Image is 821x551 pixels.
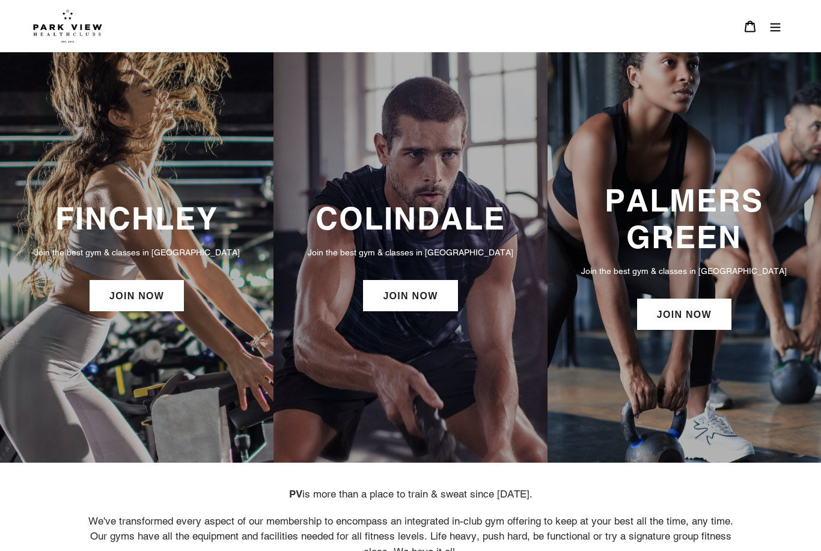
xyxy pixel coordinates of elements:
[90,280,184,311] a: JOIN NOW: Finchley Membership
[83,487,738,502] p: is more than a place to train & sweat since [DATE].
[33,9,102,43] img: Park view health clubs is a gym near you.
[560,182,809,256] h3: PALMERS GREEN
[289,488,302,500] strong: PV
[12,246,261,259] p: Join the best gym & classes in [GEOGRAPHIC_DATA]
[560,264,809,278] p: Join the best gym & classes in [GEOGRAPHIC_DATA]
[637,299,731,330] a: JOIN NOW: Palmers Green Membership
[12,200,261,237] h3: FINCHLEY
[285,200,535,237] h3: COLINDALE
[363,280,457,311] a: JOIN NOW: Colindale Membership
[285,246,535,259] p: Join the best gym & classes in [GEOGRAPHIC_DATA]
[763,13,788,39] button: Menu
